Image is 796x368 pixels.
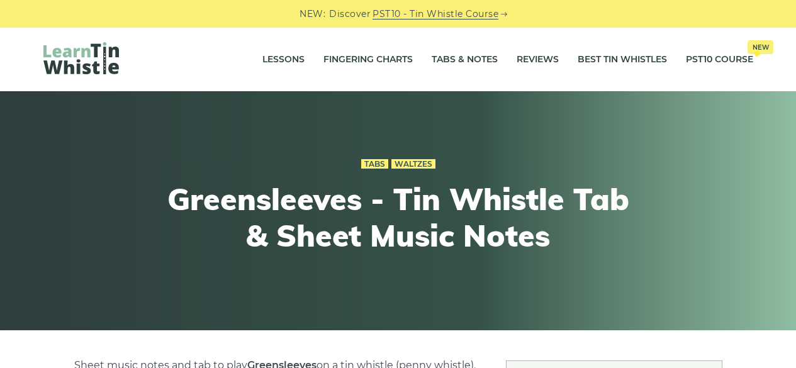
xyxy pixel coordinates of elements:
a: Waltzes [391,159,435,169]
a: PST10 CourseNew [686,44,753,75]
a: Best Tin Whistles [578,44,667,75]
a: Tabs & Notes [432,44,498,75]
a: Fingering Charts [323,44,413,75]
a: Tabs [361,159,388,169]
h1: Greensleeves - Tin Whistle Tab & Sheet Music Notes [167,181,630,254]
a: Lessons [262,44,305,75]
a: Reviews [517,44,559,75]
span: New [748,40,773,54]
img: LearnTinWhistle.com [43,42,119,74]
